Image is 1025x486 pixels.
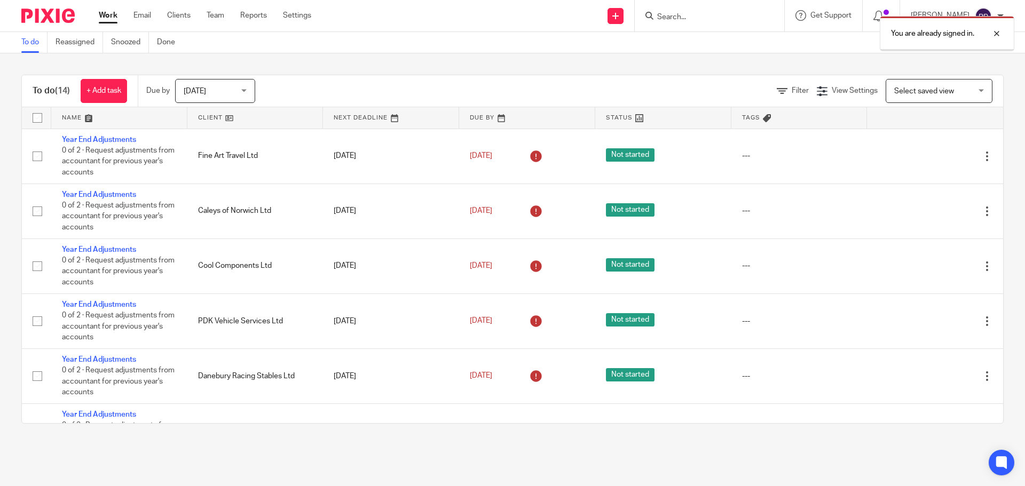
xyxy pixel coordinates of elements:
div: --- [742,150,857,161]
span: Not started [606,258,655,272]
span: Not started [606,423,655,436]
span: [DATE] [470,152,492,160]
a: Reports [240,10,267,21]
h1: To do [33,85,70,97]
span: 0 of 2 · Request adjustments from accountant for previous year's accounts [62,312,175,341]
img: Pixie [21,9,75,23]
span: [DATE] [470,207,492,214]
a: Team [207,10,224,21]
p: You are already signed in. [891,28,974,39]
a: Work [99,10,117,21]
a: Settings [283,10,311,21]
span: 0 of 2 · Request adjustments from accountant for previous year's accounts [62,421,175,451]
span: [DATE] [184,87,206,95]
a: Reassigned [56,32,103,53]
td: [DATE] [323,293,459,348]
a: To do [21,32,48,53]
a: Year End Adjustments [62,411,136,418]
a: Year End Adjustments [62,301,136,308]
a: Email [133,10,151,21]
span: 0 of 2 · Request adjustments from accountant for previous year's accounts [62,147,175,176]
span: View Settings [832,87,878,94]
td: [DATE] [323,129,459,184]
span: Not started [606,203,655,217]
p: Due by [146,85,170,96]
span: (14) [55,86,70,95]
span: Filter [792,87,809,94]
div: --- [742,260,857,271]
a: Year End Adjustments [62,136,136,144]
td: Danebury Racing Stables Ltd [187,348,324,403]
td: Cool Components Ltd [187,238,324,293]
td: [DATE] [323,184,459,238]
span: [DATE] [470,372,492,380]
span: 0 of 2 · Request adjustments from accountant for previous year's accounts [62,257,175,286]
span: Not started [606,148,655,162]
a: Year End Adjustments [62,246,136,253]
div: --- [742,316,857,326]
span: Not started [606,368,655,381]
div: --- [742,205,857,216]
a: Snoozed [111,32,149,53]
td: Boluga Ltd [187,403,324,458]
span: 0 of 2 · Request adjustments from accountant for previous year's accounts [62,367,175,396]
td: [DATE] [323,348,459,403]
span: Select saved view [894,87,954,95]
span: Tags [742,115,760,121]
span: [DATE] [470,262,492,269]
a: Year End Adjustments [62,191,136,198]
td: [DATE] [323,238,459,293]
span: Not started [606,313,655,326]
div: --- [742,371,857,381]
a: Year End Adjustments [62,356,136,363]
a: + Add task [81,79,127,103]
td: Caleys of Norwich Ltd [187,184,324,238]
span: 0 of 2 · Request adjustments from accountant for previous year's accounts [62,202,175,231]
a: Clients [167,10,191,21]
td: Fine Art Travel Ltd [187,129,324,184]
img: svg%3E [975,7,992,25]
td: PDK Vehicle Services Ltd [187,293,324,348]
a: Done [157,32,183,53]
td: [DATE] [323,403,459,458]
span: [DATE] [470,317,492,324]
